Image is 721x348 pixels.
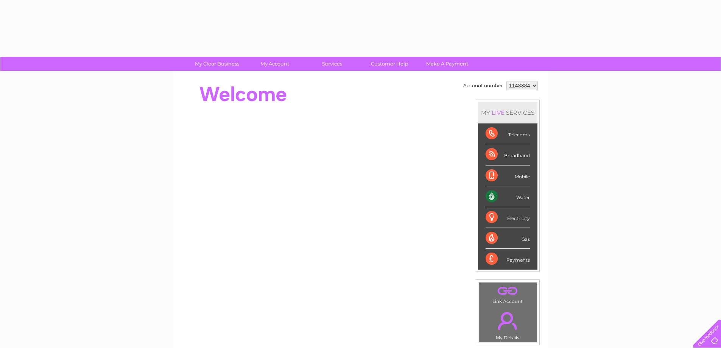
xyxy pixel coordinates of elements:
a: Services [301,57,363,71]
a: Customer Help [358,57,421,71]
td: Account number [461,79,505,92]
td: My Details [478,306,537,343]
div: LIVE [490,109,506,116]
a: Make A Payment [416,57,478,71]
a: My Clear Business [186,57,248,71]
div: Water [486,186,530,207]
div: Electricity [486,207,530,228]
a: . [481,284,535,298]
div: Payments [486,249,530,269]
div: MY SERVICES [478,102,537,123]
div: Gas [486,228,530,249]
div: Broadband [486,144,530,165]
td: Link Account [478,282,537,306]
a: . [481,307,535,334]
div: Telecoms [486,123,530,144]
a: My Account [243,57,306,71]
div: Mobile [486,165,530,186]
